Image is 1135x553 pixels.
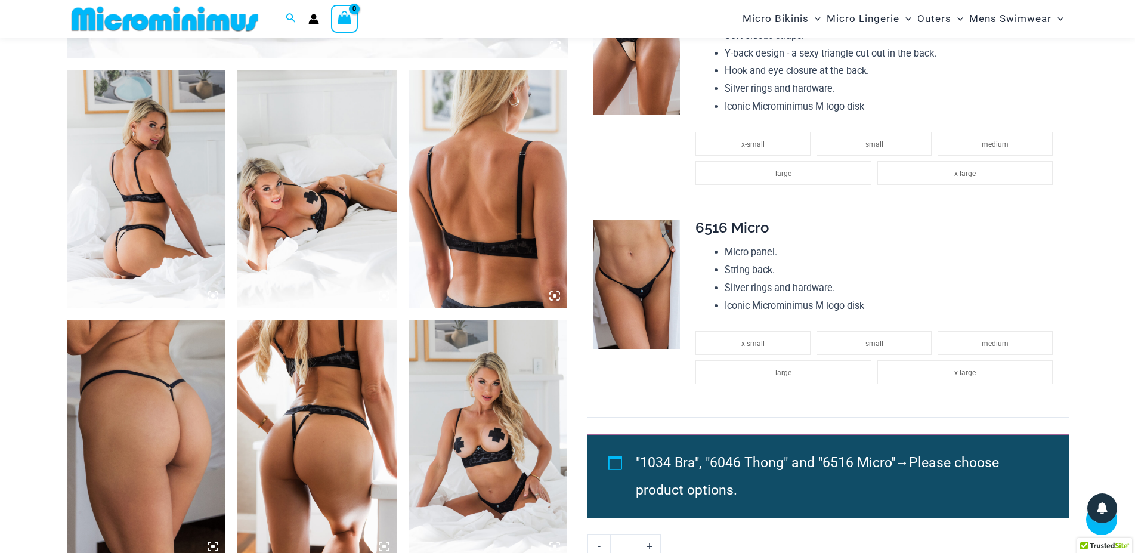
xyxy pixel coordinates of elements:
[725,62,1059,80] li: Hook and eye closure at the back.
[775,369,791,377] span: large
[775,169,791,178] span: large
[740,4,824,34] a: Micro BikinisMenu ToggleMenu Toggle
[914,4,966,34] a: OutersMenu ToggleMenu Toggle
[636,449,1041,504] li: →
[725,243,1059,261] li: Micro panel.
[917,4,951,34] span: Outers
[969,4,1052,34] span: Mens Swimwear
[817,331,932,355] li: small
[286,11,296,26] a: Search icon link
[865,140,883,149] span: small
[899,4,911,34] span: Menu Toggle
[725,297,1059,315] li: Iconic Microminimus M logo disk
[865,339,883,348] span: small
[725,45,1059,63] li: Y-back design - a sexy triangle cut out in the back.
[938,132,1053,156] li: medium
[593,220,680,350] img: Nights Fall Silver Leopard 6516 Micro
[725,80,1059,98] li: Silver rings and hardware.
[738,2,1069,36] nav: Site Navigation
[982,140,1009,149] span: medium
[824,4,914,34] a: Micro LingerieMenu ToggleMenu Toggle
[725,279,1059,297] li: Silver rings and hardware.
[695,161,871,185] li: large
[695,360,871,384] li: large
[1052,4,1063,34] span: Menu Toggle
[809,4,821,34] span: Menu Toggle
[67,5,263,32] img: MM SHOP LOGO FLAT
[954,169,976,178] span: x-large
[817,132,932,156] li: small
[877,161,1053,185] li: x-large
[741,339,765,348] span: x-small
[695,331,811,355] li: x-small
[636,455,999,498] span: Please choose product options.
[695,132,811,156] li: x-small
[308,14,319,24] a: Account icon link
[743,4,809,34] span: Micro Bikinis
[636,455,895,471] span: "1034 Bra", "6046 Thong" and "6516 Micro"
[938,331,1053,355] li: medium
[951,4,963,34] span: Menu Toggle
[331,5,358,32] a: View Shopping Cart, empty
[877,360,1053,384] li: x-large
[741,140,765,149] span: x-small
[237,70,397,308] img: Nights Fall Silver Leopard 1036 Bra 6046 Thong
[725,98,1059,116] li: Iconic Microminimus M logo disk
[827,4,899,34] span: Micro Lingerie
[966,4,1066,34] a: Mens SwimwearMenu ToggleMenu Toggle
[409,70,568,308] img: Nights Fall Silver Leopard 1036 Bra
[954,369,976,377] span: x-large
[725,261,1059,279] li: String back.
[67,70,226,308] img: Nights Fall Silver Leopard 1036 Bra 6046 Thong
[695,219,769,236] span: 6516 Micro
[982,339,1009,348] span: medium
